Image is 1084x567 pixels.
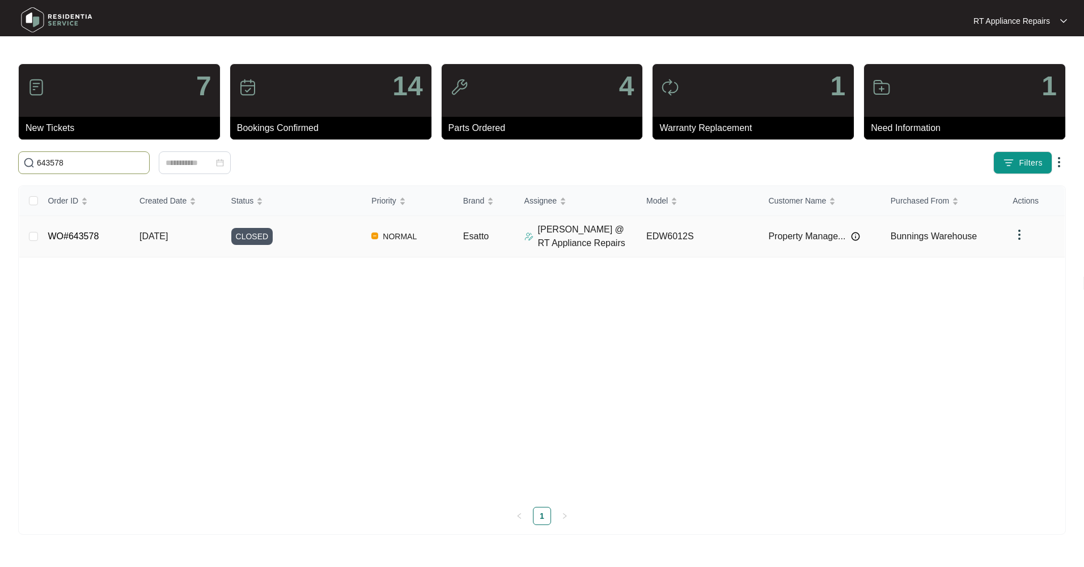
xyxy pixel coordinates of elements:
th: Priority [362,186,454,216]
span: left [516,513,523,519]
span: Property Manage... [768,230,845,243]
p: Warranty Replacement [659,121,854,135]
th: Brand [454,186,515,216]
span: Status [231,194,254,207]
span: right [561,513,568,519]
p: New Tickets [26,121,220,135]
span: Brand [463,194,484,207]
img: Info icon [851,232,860,241]
p: Parts Ordered [448,121,643,135]
span: Filters [1019,157,1043,169]
p: 1 [1041,73,1057,100]
span: Purchased From [891,194,949,207]
td: EDW6012S [637,216,759,257]
img: dropdown arrow [1060,18,1067,24]
img: filter icon [1003,157,1014,168]
span: Customer Name [768,194,826,207]
span: Priority [371,194,396,207]
img: Vercel Logo [371,232,378,239]
th: Assignee [515,186,637,216]
th: Customer Name [759,186,881,216]
p: RT Appliance Repairs [973,15,1050,27]
span: Created Date [139,194,187,207]
span: NORMAL [378,230,421,243]
span: Esatto [463,231,489,241]
th: Order ID [39,186,130,216]
p: Need Information [871,121,1065,135]
p: 14 [392,73,422,100]
span: [DATE] [139,231,168,241]
li: 1 [533,507,551,525]
th: Purchased From [882,186,1003,216]
img: dropdown arrow [1013,228,1026,242]
th: Actions [1003,186,1065,216]
p: Bookings Confirmed [237,121,431,135]
li: Previous Page [510,507,528,525]
img: icon [873,78,891,96]
span: Order ID [48,194,78,207]
button: right [556,507,574,525]
th: Status [222,186,363,216]
button: left [510,507,528,525]
img: icon [239,78,257,96]
span: Model [646,194,668,207]
span: Bunnings Warehouse [891,231,977,241]
p: 7 [196,73,211,100]
p: [PERSON_NAME] @ RT Appliance Repairs [538,223,637,250]
p: 1 [830,73,845,100]
li: Next Page [556,507,574,525]
img: search-icon [23,157,35,168]
span: Assignee [524,194,557,207]
a: 1 [533,507,551,524]
img: Assigner Icon [524,232,533,241]
a: WO#643578 [48,231,99,241]
th: Created Date [130,186,222,216]
th: Model [637,186,759,216]
span: CLOSED [231,228,273,245]
input: Search by Order Id, Assignee Name, Customer Name, Brand and Model [37,156,145,169]
button: filter iconFilters [993,151,1052,174]
img: residentia service logo [17,3,96,37]
img: icon [27,78,45,96]
img: dropdown arrow [1052,155,1066,169]
img: icon [661,78,679,96]
img: icon [450,78,468,96]
p: 4 [619,73,634,100]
